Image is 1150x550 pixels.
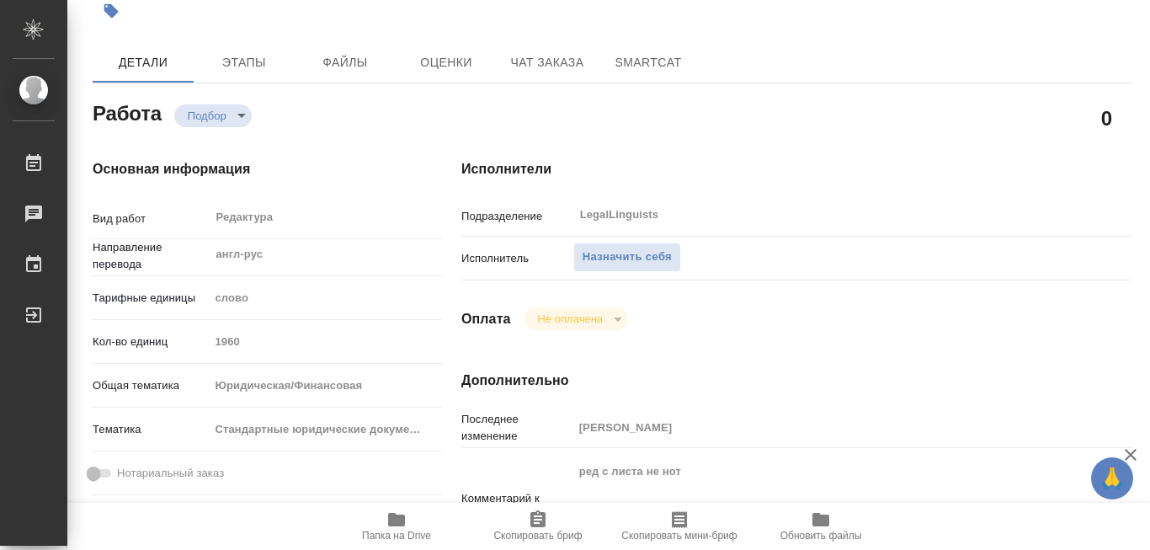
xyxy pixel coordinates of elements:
span: Папка на Drive [362,530,431,542]
h2: Работа [93,97,162,127]
button: Не оплачена [533,312,608,326]
button: Скопировать мини-бриф [609,503,750,550]
p: Исполнитель [461,250,573,267]
p: Общая тематика [93,377,209,394]
div: Стандартные юридические документы, договоры, уставы [209,415,442,444]
span: Чат заказа [507,52,588,73]
p: Тематика [93,421,209,438]
div: Подбор [174,104,252,127]
h4: Исполнители [461,159,1131,179]
p: Кол-во единиц [93,334,209,350]
span: Скопировать бриф [493,530,582,542]
button: Папка на Drive [326,503,467,550]
div: Юридическая/Финансовая [209,371,442,400]
button: Обновить файлы [750,503,892,550]
span: 🙏 [1098,461,1126,496]
p: Подразделение [461,208,573,225]
span: Назначить себя [583,248,672,267]
button: Скопировать бриф [467,503,609,550]
button: Подбор [183,109,232,123]
p: Тарифные единицы [93,290,209,307]
input: Пустое поле [573,415,1076,440]
span: Скопировать мини-бриф [621,530,737,542]
span: Файлы [305,52,386,73]
h2: 0 [1101,104,1112,132]
div: слово [209,284,442,312]
span: Оценки [406,52,487,73]
h4: Дополнительно [461,371,1131,391]
p: Вид работ [93,211,209,227]
button: Назначить себя [573,243,681,272]
div: Подбор [524,307,628,330]
span: SmartCat [608,52,689,73]
h4: Основная информация [93,159,394,179]
h4: Оплата [461,309,511,329]
span: Нотариальный заказ [117,465,224,482]
span: Детали [103,52,184,73]
p: Комментарий к работе [461,490,573,524]
button: 🙏 [1091,457,1133,499]
p: Последнее изменение [461,411,573,445]
input: Пустое поле [209,329,442,354]
p: Направление перевода [93,239,209,273]
span: Обновить файлы [780,530,862,542]
span: Этапы [204,52,285,73]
